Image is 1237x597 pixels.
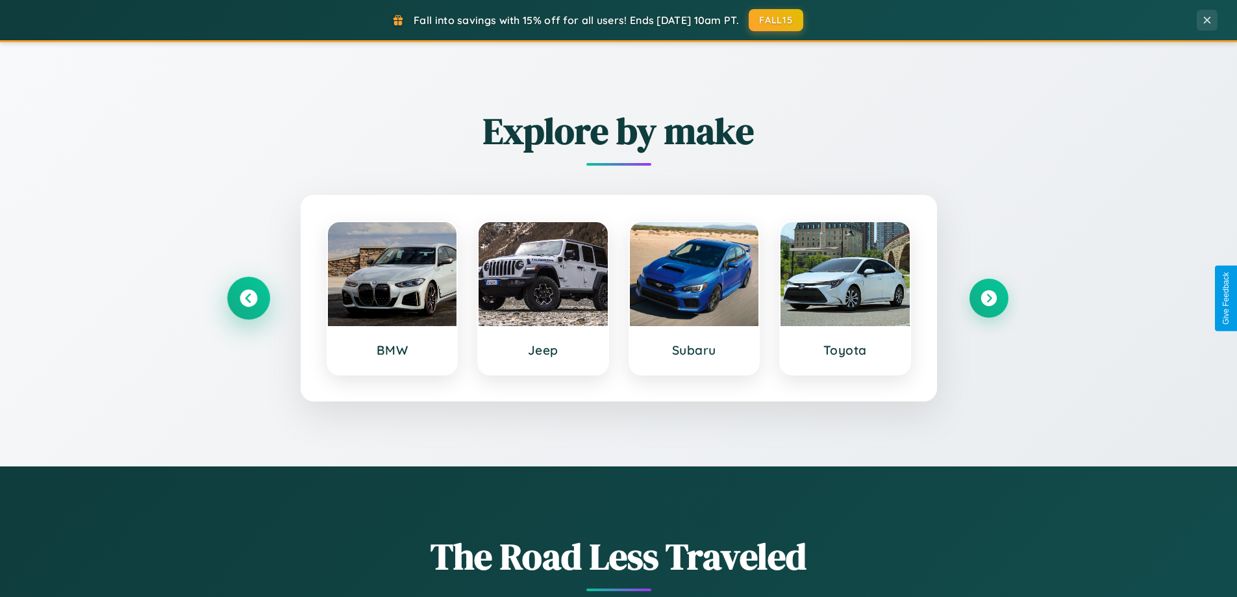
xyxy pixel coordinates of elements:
[793,342,897,358] h3: Toyota
[492,342,595,358] h3: Jeep
[1221,272,1231,325] div: Give Feedback
[229,106,1008,156] h2: Explore by make
[643,342,746,358] h3: Subaru
[749,9,803,31] button: FALL15
[229,531,1008,581] h1: The Road Less Traveled
[341,342,444,358] h3: BMW
[414,14,739,27] span: Fall into savings with 15% off for all users! Ends [DATE] 10am PT.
